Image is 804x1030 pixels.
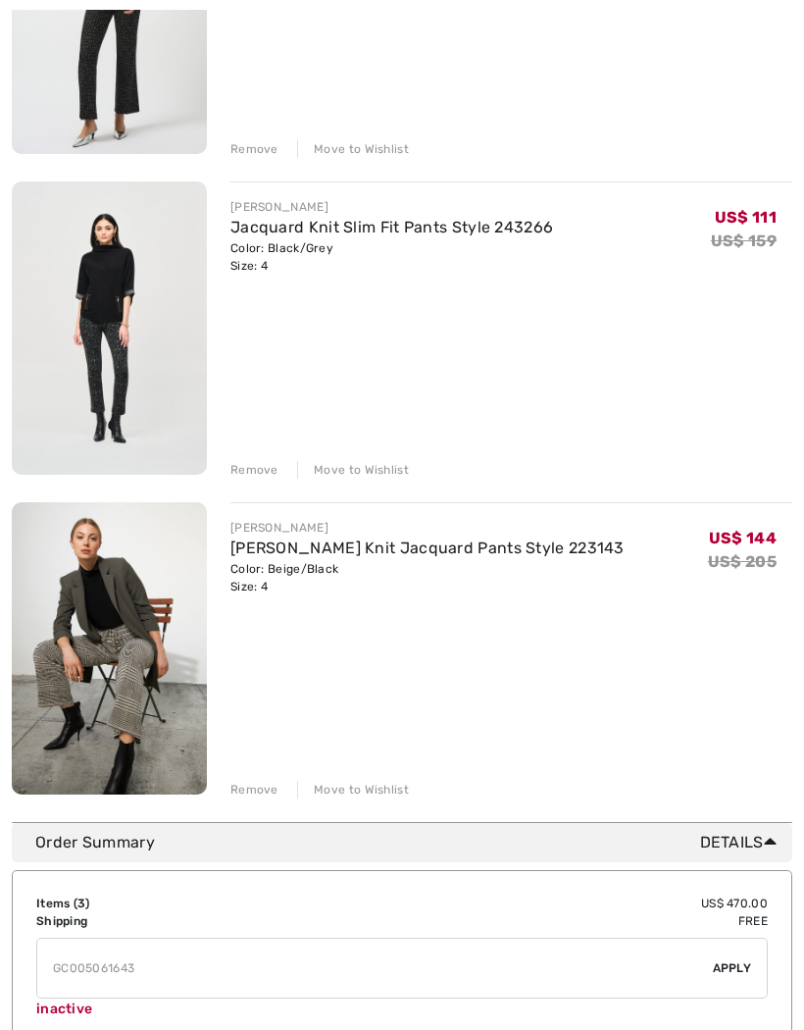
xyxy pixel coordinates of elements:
[230,240,553,276] div: Color: Black/Grey Size: 4
[37,940,713,999] input: Promo code
[36,1000,768,1020] div: inactive
[12,503,207,797] img: Joseph Ribkoff Knit Jacquard Pants Style 223143
[230,782,278,799] div: Remove
[297,141,409,159] div: Move to Wishlist
[230,540,625,558] a: [PERSON_NAME] Knit Jacquard Pants Style 223143
[230,219,553,237] a: Jacquard Knit Slim Fit Pants Style 243266
[230,561,625,596] div: Color: Beige/Black Size: 4
[299,913,768,931] td: Free
[700,832,784,855] span: Details
[36,896,299,913] td: Items ( )
[297,782,409,799] div: Move to Wishlist
[230,462,278,480] div: Remove
[35,832,784,855] div: Order Summary
[708,553,777,572] s: US$ 205
[230,141,278,159] div: Remove
[77,898,85,911] span: 3
[36,913,299,931] td: Shipping
[711,232,777,251] s: US$ 159
[12,182,207,476] img: Jacquard Knit Slim Fit Pants Style 243266
[230,520,625,538] div: [PERSON_NAME]
[299,896,768,913] td: US$ 470.00
[713,960,752,978] span: Apply
[230,199,553,217] div: [PERSON_NAME]
[709,530,777,548] span: US$ 144
[715,209,777,228] span: US$ 111
[297,462,409,480] div: Move to Wishlist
